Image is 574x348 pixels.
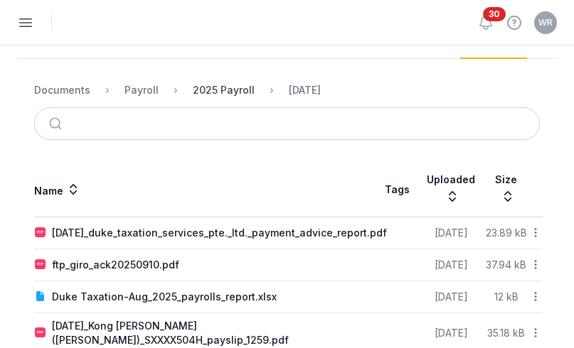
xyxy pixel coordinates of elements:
[484,163,528,217] th: Size
[418,163,484,217] th: Uploaded
[34,73,540,107] nav: Breadcrumb
[318,183,574,348] iframe: Chat Widget
[376,163,418,217] th: Tags
[35,259,46,271] img: pdf.svg
[34,163,376,217] th: Name
[193,83,255,97] div: 2025 Payroll
[52,258,179,272] div: ftp_giro_ack20250910.pdf
[52,226,387,240] div: [DATE]_duke_taxation_services_pte._ltd._payment_advice_report.pdf
[34,83,90,97] div: Documents
[35,227,46,239] img: pdf.svg
[52,319,376,347] div: [DATE]_Kong [PERSON_NAME] ([PERSON_NAME])_SXXXX504H_payslip_1259.pdf
[41,108,74,139] button: Submit
[538,18,553,27] span: WR
[483,7,506,21] span: 30
[35,327,46,339] img: pdf.svg
[534,11,557,34] button: WR
[289,83,321,97] div: [DATE]
[52,290,277,304] div: Duke Taxation-Aug_2025_payrolls_report.xlsx
[124,83,159,97] div: Payroll
[35,291,46,303] img: document.svg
